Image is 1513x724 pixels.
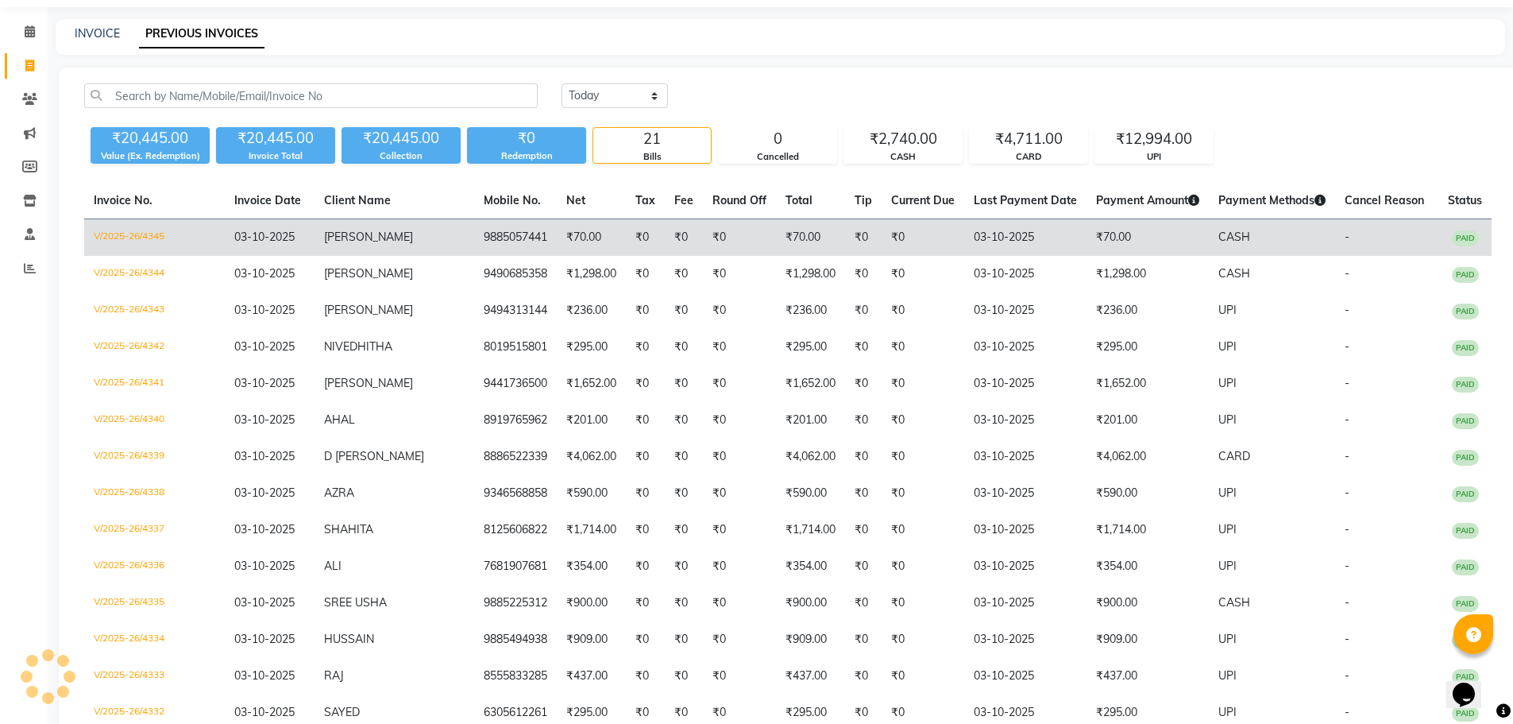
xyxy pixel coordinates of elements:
[703,585,776,621] td: ₹0
[1218,266,1250,281] span: CASH
[1218,522,1237,536] span: UPI
[94,193,152,207] span: Invoice No.
[234,632,295,646] span: 03-10-2025
[626,548,665,585] td: ₹0
[557,439,626,475] td: ₹4,062.00
[324,705,360,719] span: SAYED
[84,329,225,366] td: V/2025-26/4342
[964,366,1087,402] td: 03-10-2025
[1087,621,1209,658] td: ₹909.00
[703,658,776,695] td: ₹0
[1345,522,1349,536] span: -
[719,128,836,150] div: 0
[484,193,541,207] span: Mobile No.
[1087,219,1209,257] td: ₹70.00
[1087,475,1209,512] td: ₹590.00
[1345,595,1349,610] span: -
[1452,706,1479,722] span: PAID
[234,303,295,317] span: 03-10-2025
[776,329,845,366] td: ₹295.00
[1218,449,1250,463] span: CARD
[964,475,1087,512] td: 03-10-2025
[776,512,845,548] td: ₹1,714.00
[474,585,557,621] td: 9885225312
[557,402,626,439] td: ₹201.00
[1087,548,1209,585] td: ₹354.00
[1218,486,1237,500] span: UPI
[964,512,1087,548] td: 03-10-2025
[1345,486,1349,500] span: -
[84,512,225,548] td: V/2025-26/4337
[1345,705,1349,719] span: -
[703,548,776,585] td: ₹0
[626,585,665,621] td: ₹0
[1345,559,1349,573] span: -
[964,402,1087,439] td: 03-10-2025
[665,329,703,366] td: ₹0
[84,658,225,695] td: V/2025-26/4333
[593,128,711,150] div: 21
[1345,339,1349,354] span: -
[84,402,225,439] td: V/2025-26/4340
[1095,128,1213,150] div: ₹12,994.00
[703,256,776,292] td: ₹0
[1087,585,1209,621] td: ₹900.00
[557,366,626,402] td: ₹1,652.00
[1452,267,1479,283] span: PAID
[91,127,210,149] div: ₹20,445.00
[84,621,225,658] td: V/2025-26/4334
[882,585,964,621] td: ₹0
[1345,412,1349,427] span: -
[1345,376,1349,390] span: -
[84,439,225,475] td: V/2025-26/4339
[845,366,882,402] td: ₹0
[1087,256,1209,292] td: ₹1,298.00
[845,548,882,585] td: ₹0
[84,219,225,257] td: V/2025-26/4345
[1218,412,1237,427] span: UPI
[845,585,882,621] td: ₹0
[626,658,665,695] td: ₹0
[324,632,374,646] span: HUSSAIN
[776,366,845,402] td: ₹1,652.00
[324,376,413,390] span: [PERSON_NAME]
[703,366,776,402] td: ₹0
[91,149,210,163] div: Value (Ex. Redemption)
[1345,449,1349,463] span: -
[626,512,665,548] td: ₹0
[674,193,693,207] span: Fee
[882,512,964,548] td: ₹0
[234,449,295,463] span: 03-10-2025
[882,621,964,658] td: ₹0
[1452,377,1479,393] span: PAID
[557,512,626,548] td: ₹1,714.00
[1218,632,1237,646] span: UPI
[845,621,882,658] td: ₹0
[964,548,1087,585] td: 03-10-2025
[845,658,882,695] td: ₹0
[566,193,585,207] span: Net
[234,376,295,390] span: 03-10-2025
[882,548,964,585] td: ₹0
[665,219,703,257] td: ₹0
[1452,596,1479,612] span: PAID
[964,658,1087,695] td: 03-10-2025
[342,149,461,163] div: Collection
[1087,402,1209,439] td: ₹201.00
[626,621,665,658] td: ₹0
[970,150,1087,164] div: CARD
[964,585,1087,621] td: 03-10-2025
[474,621,557,658] td: 9885494938
[557,219,626,257] td: ₹70.00
[593,150,711,164] div: Bills
[626,329,665,366] td: ₹0
[882,475,964,512] td: ₹0
[324,412,355,427] span: AHAL
[1345,668,1349,683] span: -
[1345,230,1349,244] span: -
[1218,230,1250,244] span: CASH
[1087,366,1209,402] td: ₹1,652.00
[626,475,665,512] td: ₹0
[882,329,964,366] td: ₹0
[776,658,845,695] td: ₹437.00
